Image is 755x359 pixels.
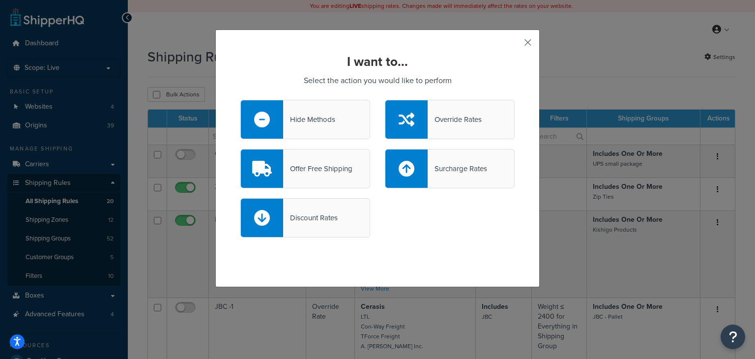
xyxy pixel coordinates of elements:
div: Surcharge Rates [428,162,487,176]
div: Offer Free Shipping [283,162,352,176]
strong: I want to... [347,52,408,71]
button: Open Resource Center [721,325,745,349]
div: Discount Rates [283,211,338,225]
div: Override Rates [428,113,482,126]
div: Hide Methods [283,113,335,126]
p: Select the action you would like to perform [240,74,515,88]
